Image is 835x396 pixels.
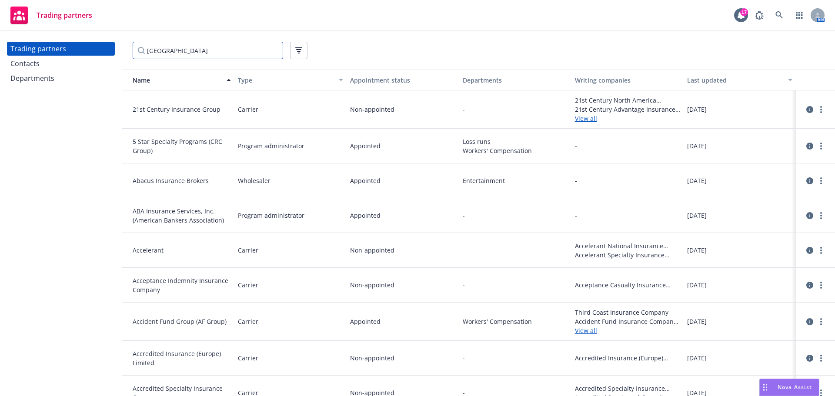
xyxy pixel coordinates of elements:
[350,141,381,150] span: Appointed
[575,76,680,85] div: Writing companies
[687,353,707,363] span: [DATE]
[575,114,680,123] a: View all
[350,280,394,290] span: Non-appointed
[126,76,221,85] div: Name
[133,42,283,59] input: Filter by keyword...
[238,105,258,114] span: Carrier
[805,316,815,327] a: circleInformation
[575,141,577,150] span: -
[575,280,680,290] span: Acceptance Casualty Insurance Company
[7,3,96,27] a: Trading partners
[347,70,459,90] button: Appointment status
[805,245,815,256] a: circleInformation
[771,7,788,24] a: Search
[350,76,455,85] div: Appointment status
[684,70,796,90] button: Last updated
[463,353,465,363] span: -
[238,211,304,220] span: Program administrator
[575,211,577,220] span: -
[133,176,231,185] span: Abacus Insurance Brokers
[463,76,568,85] div: Departments
[816,141,826,151] a: more
[760,379,771,396] div: Drag to move
[463,246,465,255] span: -
[575,326,680,335] a: View all
[238,176,271,185] span: Wholesaler
[687,211,707,220] span: [DATE]
[10,42,66,56] div: Trading partners
[133,317,231,326] span: Accident Fund Group (AF Group)
[791,7,808,24] a: Switch app
[350,211,381,220] span: Appointed
[350,176,381,185] span: Appointed
[133,206,231,225] span: ABA Insurance Services, Inc. (American Bankers Association)
[133,246,231,255] span: Accelerant
[687,141,707,150] span: [DATE]
[740,8,748,16] div: 17
[463,211,465,220] span: -
[350,105,394,114] span: Non-appointed
[122,70,234,90] button: Name
[687,317,707,326] span: [DATE]
[816,176,826,186] a: more
[687,176,707,185] span: [DATE]
[805,280,815,290] a: circleInformation
[238,353,258,363] span: Carrier
[571,70,684,90] button: Writing companies
[7,42,115,56] a: Trading partners
[234,70,347,90] button: Type
[575,353,680,363] span: Accredited Insurance (Europe) Limited
[687,246,707,255] span: [DATE]
[816,353,826,363] a: more
[805,353,815,363] a: circleInformation
[463,105,465,114] span: -
[575,241,680,250] span: Accelerant National Insurance Company
[463,146,568,155] span: Workers' Compensation
[816,210,826,221] a: more
[759,379,819,396] button: Nova Assist
[350,246,394,255] span: Non-appointed
[575,317,680,326] span: Accident Fund Insurance Company of America
[463,137,568,146] span: Loss runs
[575,105,680,114] span: 21st Century Advantage Insurance Company
[37,12,92,19] span: Trading partners
[575,96,680,105] span: 21st Century North America Insurance Company
[805,104,815,115] a: circleInformation
[133,137,231,155] span: 5 Star Specialty Programs (CRC Group)
[575,384,680,393] span: Accredited Specialty Insurance Company
[238,280,258,290] span: Carrier
[778,383,812,391] span: Nova Assist
[350,317,381,326] span: Appointed
[7,57,115,70] a: Contacts
[816,316,826,327] a: more
[10,57,40,70] div: Contacts
[816,104,826,115] a: more
[133,276,231,294] span: Acceptance Indemnity Insurance Company
[133,349,231,367] span: Accredited Insurance (Europe) Limited
[687,105,707,114] span: [DATE]
[687,76,783,85] div: Last updated
[133,105,231,114] span: 21st Century Insurance Group
[238,317,258,326] span: Carrier
[575,308,680,317] span: Third Coast Insurance Company
[575,250,680,260] span: Accelerant Specialty Insurance Company
[463,176,568,185] span: Entertainment
[350,353,394,363] span: Non-appointed
[463,317,568,326] span: Workers' Compensation
[816,280,826,290] a: more
[805,210,815,221] a: circleInformation
[816,245,826,256] a: more
[805,176,815,186] a: circleInformation
[10,71,54,85] div: Departments
[238,141,304,150] span: Program administrator
[687,280,707,290] span: [DATE]
[575,176,577,185] span: -
[7,71,115,85] a: Departments
[805,141,815,151] a: circleInformation
[238,76,334,85] div: Type
[751,7,768,24] a: Report a Bug
[463,280,465,290] span: -
[238,246,258,255] span: Carrier
[459,70,571,90] button: Departments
